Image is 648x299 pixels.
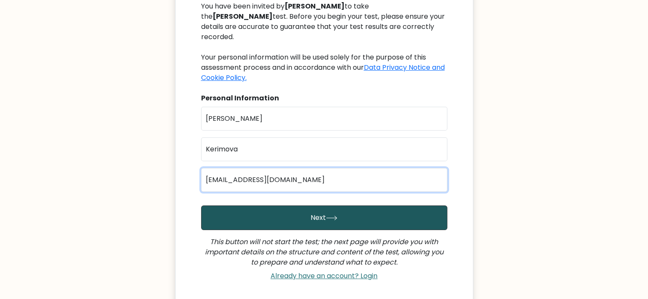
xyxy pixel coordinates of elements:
[267,271,381,281] a: Already have an account? Login
[205,237,444,267] i: This button will not start the test; the next page will provide you with important details on the...
[213,11,273,21] b: [PERSON_NAME]
[201,205,447,230] button: Next
[201,63,445,83] a: Data Privacy Notice and Cookie Policy.
[285,1,345,11] b: [PERSON_NAME]
[201,93,447,103] div: Personal Information
[201,168,447,192] input: Email
[201,1,447,83] div: You have been invited by to take the test. Before you begin your test, please ensure your details...
[201,137,447,161] input: Last name
[201,107,447,131] input: First name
